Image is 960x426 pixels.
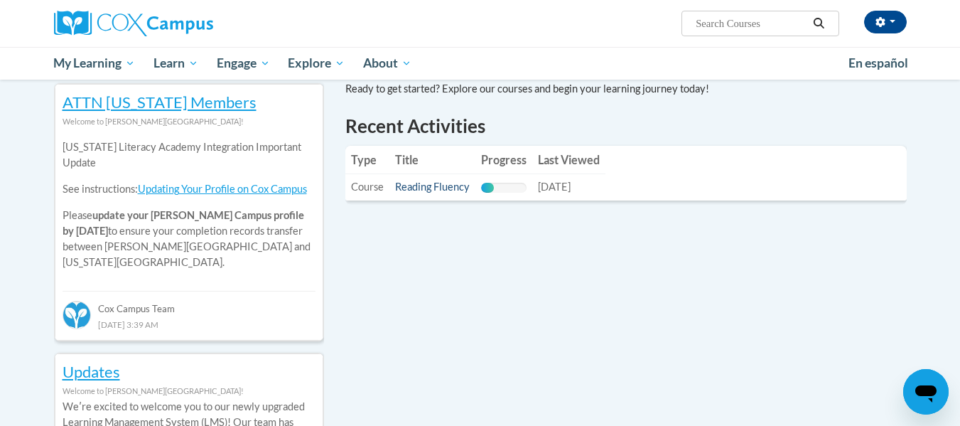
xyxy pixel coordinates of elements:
a: My Learning [45,47,145,80]
th: Type [345,146,389,174]
span: Explore [288,55,345,72]
button: Search [808,15,829,32]
p: [US_STATE] Literacy Academy Integration Important Update [63,139,315,171]
div: Cox Campus Team [63,291,315,316]
a: Updates [63,362,120,381]
th: Title [389,146,475,174]
iframe: Button to launch messaging window [903,369,949,415]
span: [DATE] [538,181,571,193]
button: Account Settings [864,11,907,33]
div: Welcome to [PERSON_NAME][GEOGRAPHIC_DATA]! [63,383,315,399]
span: Course [351,181,384,193]
h1: Recent Activities [345,113,907,139]
div: Progress, % [481,183,495,193]
a: ATTN [US_STATE] Members [63,92,257,112]
span: En español [848,55,908,70]
th: Progress [475,146,532,174]
div: [DATE] 3:39 AM [63,316,315,332]
a: Cox Campus [54,11,324,36]
input: Search Courses [694,15,808,32]
span: About [363,55,411,72]
a: Reading Fluency [395,181,470,193]
img: Cox Campus Team [63,301,91,329]
a: Updating Your Profile on Cox Campus [138,183,307,195]
a: Learn [144,47,207,80]
span: Learn [153,55,198,72]
span: My Learning [53,55,135,72]
p: See instructions: [63,181,315,197]
div: Main menu [33,47,928,80]
div: Welcome to [PERSON_NAME][GEOGRAPHIC_DATA]! [63,114,315,129]
span: Engage [217,55,270,72]
th: Last Viewed [532,146,605,174]
a: Engage [207,47,279,80]
b: update your [PERSON_NAME] Campus profile by [DATE] [63,209,304,237]
a: Explore [279,47,354,80]
div: Please to ensure your completion records transfer between [PERSON_NAME][GEOGRAPHIC_DATA] and [US_... [63,129,315,281]
img: Cox Campus [54,11,213,36]
a: En español [839,48,917,78]
a: About [354,47,421,80]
